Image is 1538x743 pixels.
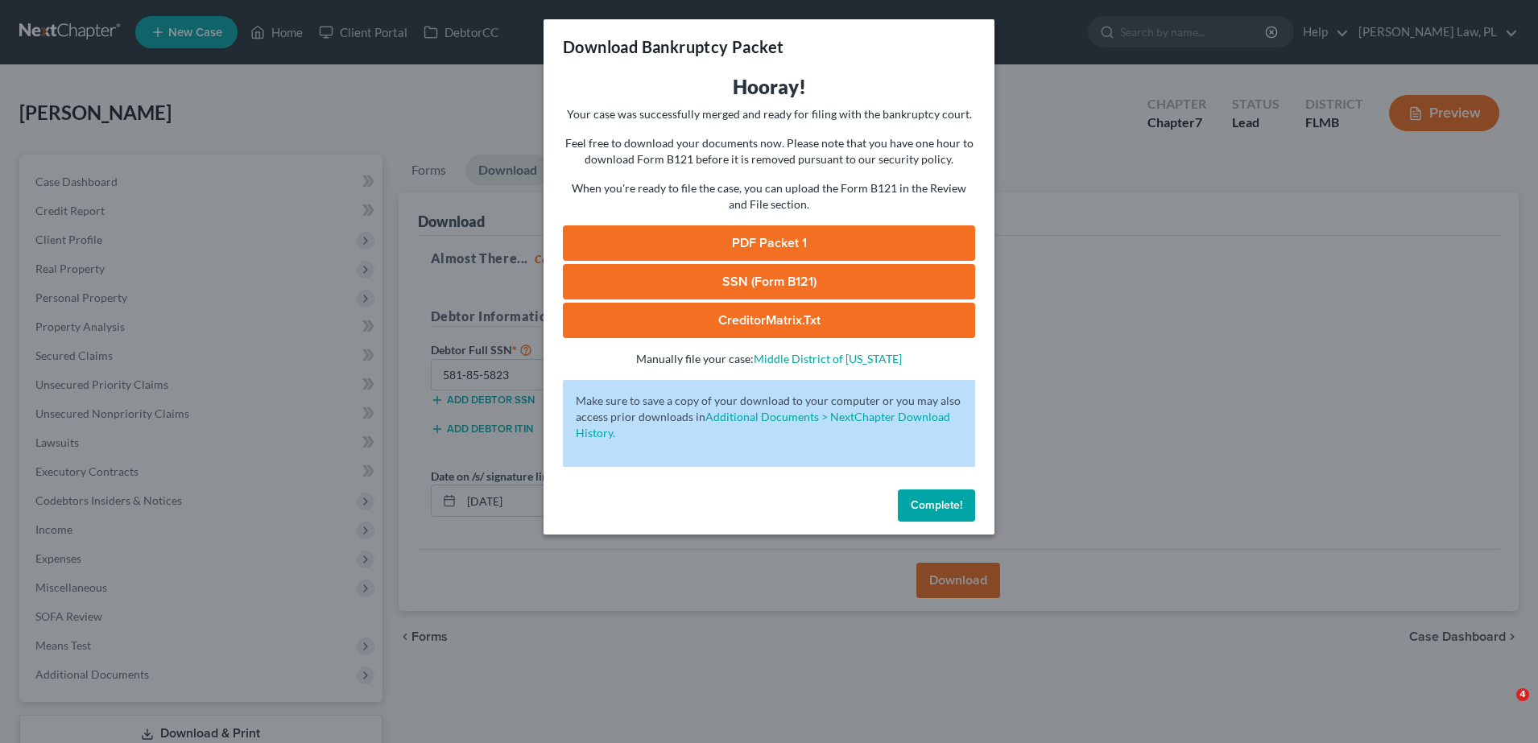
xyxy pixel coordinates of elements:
p: Your case was successfully merged and ready for filing with the bankruptcy court. [563,106,975,122]
span: Complete! [911,498,962,512]
p: Manually file your case: [563,351,975,367]
a: CreditorMatrix.txt [563,303,975,338]
a: PDF Packet 1 [563,225,975,261]
h3: Download Bankruptcy Packet [563,35,783,58]
a: Additional Documents > NextChapter Download History. [576,410,950,440]
iframe: Intercom live chat [1483,688,1522,727]
a: SSN (Form B121) [563,264,975,299]
p: When you're ready to file the case, you can upload the Form B121 in the Review and File section. [563,180,975,213]
p: Feel free to download your documents now. Please note that you have one hour to download Form B12... [563,135,975,167]
span: 4 [1516,688,1529,701]
button: Complete! [898,489,975,522]
p: Make sure to save a copy of your download to your computer or you may also access prior downloads in [576,393,962,441]
a: Middle District of [US_STATE] [754,352,902,365]
h3: Hooray! [563,74,975,100]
